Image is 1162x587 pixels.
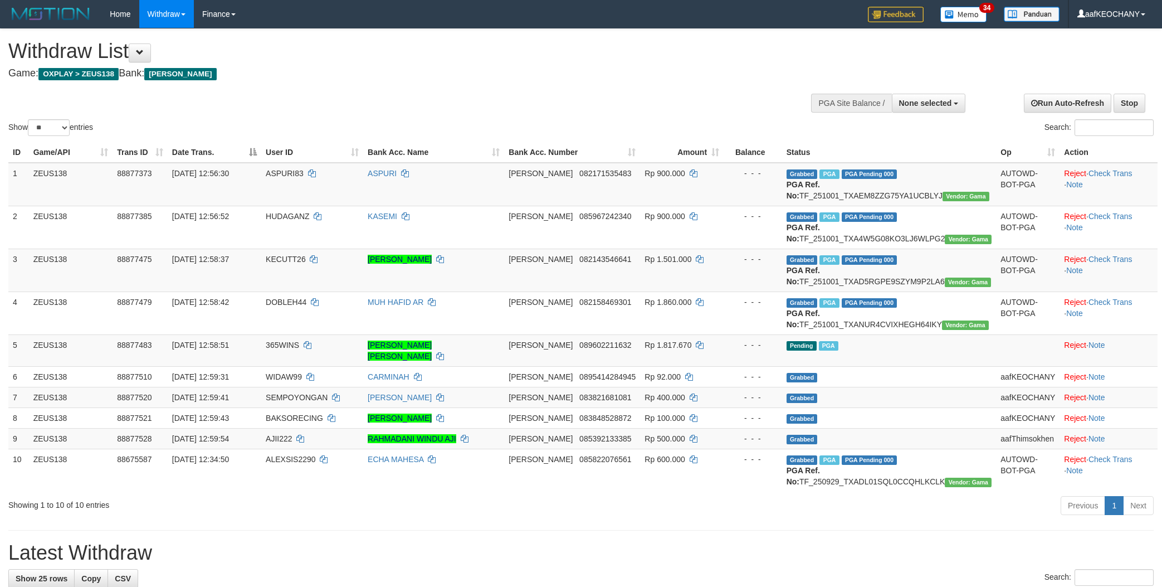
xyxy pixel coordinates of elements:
[172,434,229,443] span: [DATE] 12:59:54
[1066,266,1083,275] a: Note
[579,393,631,402] span: Copy 083821681081 to clipboard
[579,341,631,350] span: Copy 089602211632 to clipboard
[996,387,1060,407] td: aafKEOCHANY
[579,298,631,307] span: Copy 082158469301 to clipboard
[942,321,989,330] span: Vendor URL: https://trx31.1velocity.biz
[787,341,817,351] span: Pending
[16,574,67,583] span: Show 25 rows
[368,255,432,264] a: [PERSON_NAME]
[115,574,131,583] span: CSV
[266,372,302,381] span: WIDAW99
[996,163,1060,206] td: AUTOWD-BOT-PGA
[8,292,29,334] td: 4
[29,387,113,407] td: ZEUS138
[728,433,778,444] div: - - -
[1064,212,1086,221] a: Reject
[266,255,306,264] span: KECUTT26
[28,119,70,136] select: Showentries
[1088,255,1132,264] a: Check Trans
[1088,298,1132,307] a: Check Trans
[172,298,229,307] span: [DATE] 12:58:42
[782,292,997,334] td: TF_251001_TXANUR4CVIXHEGH64IKY
[787,435,818,444] span: Grabbed
[8,387,29,407] td: 7
[782,163,997,206] td: TF_251001_TXAEM8ZZG75YA1UCBLYJ
[509,212,573,221] span: [PERSON_NAME]
[8,428,29,449] td: 9
[1060,206,1158,249] td: · ·
[1004,7,1060,22] img: panduan.png
[996,366,1060,387] td: aafKEOCHANY
[8,6,93,22] img: MOTION_logo.png
[579,212,631,221] span: Copy 085967242340 to clipboard
[172,169,229,178] span: [DATE] 12:56:30
[368,212,397,221] a: KASEMI
[1088,434,1105,443] a: Note
[8,366,29,387] td: 6
[1060,142,1158,163] th: Action
[943,192,989,201] span: Vendor URL: https://trx31.1velocity.biz
[266,455,316,464] span: ALEXSIS2290
[117,298,152,307] span: 88877479
[117,255,152,264] span: 88877475
[509,341,573,350] span: [PERSON_NAME]
[945,478,992,487] span: Vendor URL: https://trx31.1velocity.biz
[787,298,818,308] span: Grabbed
[782,206,997,249] td: TF_251001_TXA4W5G08KO3LJ6WLPG2
[29,428,113,449] td: ZEUS138
[1060,387,1158,407] td: ·
[787,455,818,465] span: Grabbed
[368,414,432,423] a: [PERSON_NAME]
[266,212,310,221] span: HUDAGANZ
[1088,169,1132,178] a: Check Trans
[996,249,1060,292] td: AUTOWD-BOT-PGA
[645,298,691,307] span: Rp 1.860.000
[1064,455,1086,464] a: Reject
[1123,496,1154,515] a: Next
[645,341,691,350] span: Rp 1.817.670
[1060,163,1158,206] td: · ·
[979,3,994,13] span: 34
[819,255,839,265] span: Marked by aafanarl
[29,407,113,428] td: ZEUS138
[819,169,839,179] span: Marked by aafanarl
[172,212,229,221] span: [DATE] 12:56:52
[640,142,724,163] th: Amount: activate to sort column ascending
[1064,341,1086,350] a: Reject
[1064,169,1086,178] a: Reject
[996,206,1060,249] td: AUTOWD-BOT-PGA
[1088,393,1105,402] a: Note
[29,142,113,163] th: Game/API: activate to sort column ascending
[266,393,328,402] span: SEMPOYONGAN
[787,180,820,200] b: PGA Ref. No:
[1088,414,1105,423] a: Note
[81,574,101,583] span: Copy
[509,393,573,402] span: [PERSON_NAME]
[29,249,113,292] td: ZEUS138
[8,163,29,206] td: 1
[509,434,573,443] span: [PERSON_NAME]
[996,428,1060,449] td: aafThimsokhen
[645,414,685,423] span: Rp 100.000
[1060,334,1158,366] td: ·
[579,255,631,264] span: Copy 082143546641 to clipboard
[645,455,685,464] span: Rp 600.000
[996,407,1060,428] td: aafKEOCHANY
[728,211,778,222] div: - - -
[787,212,818,222] span: Grabbed
[728,297,778,308] div: - - -
[579,414,631,423] span: Copy 083848528872 to clipboard
[368,393,432,402] a: [PERSON_NAME]
[368,455,423,464] a: ECHA MAHESA
[811,94,891,113] div: PGA Site Balance /
[728,254,778,265] div: - - -
[645,212,685,221] span: Rp 900.000
[1024,94,1111,113] a: Run Auto-Refresh
[368,298,423,307] a: MUH HAFID AR
[1060,249,1158,292] td: · ·
[782,449,997,492] td: TF_250929_TXADL01SQL0CCQHLKCLK
[842,212,897,222] span: PGA Pending
[117,434,152,443] span: 88877528
[1105,496,1124,515] a: 1
[579,434,631,443] span: Copy 085392133385 to clipboard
